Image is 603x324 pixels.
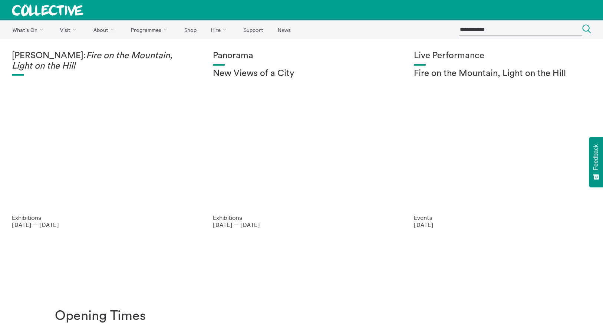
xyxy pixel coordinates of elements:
span: Feedback [593,144,599,170]
a: About [87,20,123,39]
h1: Live Performance [414,51,591,61]
h1: Panorama [213,51,390,61]
a: News [271,20,297,39]
h1: [PERSON_NAME]: [12,51,189,71]
p: [DATE] — [DATE] [12,221,189,228]
p: [DATE] — [DATE] [213,221,390,228]
em: Fire on the Mountain, Light on the Hill [12,51,172,70]
h2: New Views of a City [213,69,390,79]
a: Shop [178,20,203,39]
p: Exhibitions [213,214,390,221]
a: What's On [6,20,52,39]
p: Exhibitions [12,214,189,221]
a: Hire [205,20,236,39]
a: Collective Panorama June 2025 small file 8 Panorama New Views of a City Exhibitions [DATE] — [DATE] [201,39,402,240]
a: Visit [54,20,86,39]
h2: Fire on the Mountain, Light on the Hill [414,69,591,79]
a: Photo: Eoin Carey Live Performance Fire on the Mountain, Light on the Hill Events [DATE] [402,39,603,240]
a: Support [237,20,270,39]
h1: Opening Times [55,308,146,324]
a: Programmes [125,20,177,39]
p: Events [414,214,591,221]
p: [DATE] [414,221,591,228]
button: Feedback - Show survey [589,137,603,187]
